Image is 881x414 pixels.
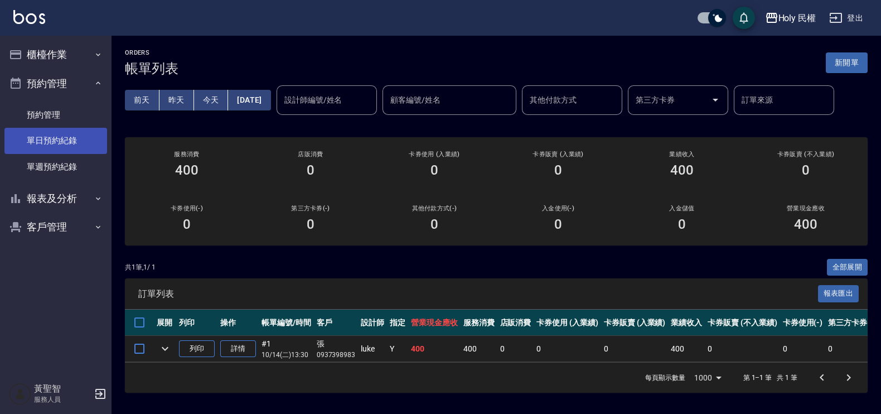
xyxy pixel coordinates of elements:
h3: 0 [430,162,438,178]
h3: 0 [802,162,810,178]
td: 400 [668,336,705,362]
p: 服務人員 [34,394,91,405]
th: 列印 [176,310,217,336]
a: 預約管理 [4,102,107,128]
a: 新開單 [826,57,868,68]
h2: 入金儲值 [633,205,730,212]
td: 0 [497,336,534,362]
td: #1 [259,336,314,362]
button: 列印 [179,340,215,358]
th: 營業現金應收 [408,310,461,336]
th: 卡券使用 (入業績) [534,310,601,336]
h2: 卡券使用 (入業績) [386,151,483,158]
h3: 400 [794,216,817,232]
button: 預約管理 [4,69,107,98]
td: 400 [408,336,461,362]
th: 操作 [217,310,259,336]
h3: 0 [554,162,562,178]
td: 0 [825,336,879,362]
h2: 店販消費 [262,151,359,158]
p: 第 1–1 筆 共 1 筆 [743,373,797,383]
th: 客戶 [314,310,359,336]
img: Person [9,383,31,405]
h2: 第三方卡券(-) [262,205,359,212]
h2: 業績收入 [633,151,730,158]
h2: 卡券販賣 (不入業績) [757,151,854,158]
h5: 黃聖智 [34,383,91,394]
th: 服務消費 [461,310,497,336]
button: save [733,7,755,29]
a: 單日預約紀錄 [4,128,107,153]
h3: 400 [670,162,694,178]
button: 櫃檯作業 [4,40,107,69]
div: 1000 [690,363,725,393]
td: 0 [601,336,669,362]
h3: 0 [183,216,191,232]
button: 報表匯出 [818,285,859,302]
h2: 其他付款方式(-) [386,205,483,212]
img: Logo [13,10,45,24]
h3: 0 [678,216,686,232]
th: 展開 [154,310,176,336]
h3: 400 [175,162,199,178]
th: 指定 [387,310,408,336]
h2: 營業現金應收 [757,205,854,212]
button: expand row [157,340,173,357]
a: 詳情 [220,340,256,358]
th: 卡券販賣 (入業績) [601,310,669,336]
button: 報表及分析 [4,184,107,213]
th: 卡券使用(-) [780,310,826,336]
div: Holy 民權 [778,11,816,25]
td: luke [358,336,387,362]
th: 帳單編號/時間 [259,310,314,336]
div: 張 [317,338,356,350]
p: 10/14 (二) 13:30 [262,350,311,360]
th: 業績收入 [668,310,705,336]
h2: ORDERS [125,49,178,56]
h3: 0 [307,162,314,178]
button: 今天 [194,90,229,110]
p: 每頁顯示數量 [645,373,685,383]
p: 0937398983 [317,350,356,360]
span: 訂單列表 [138,288,818,300]
td: Y [387,336,408,362]
th: 店販消費 [497,310,534,336]
button: 登出 [825,8,868,28]
p: 共 1 筆, 1 / 1 [125,262,156,272]
th: 設計師 [358,310,387,336]
button: 昨天 [159,90,194,110]
h2: 卡券使用(-) [138,205,235,212]
h3: 服務消費 [138,151,235,158]
button: 新開單 [826,52,868,73]
h2: 卡券販賣 (入業績) [510,151,607,158]
th: 第三方卡券(-) [825,310,879,336]
button: [DATE] [228,90,270,110]
h3: 0 [430,216,438,232]
button: Holy 民權 [761,7,821,30]
td: 0 [534,336,601,362]
td: 0 [780,336,826,362]
td: 0 [705,336,780,362]
button: Open [706,91,724,109]
a: 單週預約紀錄 [4,154,107,180]
a: 報表匯出 [818,288,859,299]
button: 前天 [125,90,159,110]
button: 客戶管理 [4,213,107,242]
td: 400 [461,336,497,362]
h3: 0 [554,216,562,232]
button: 全部展開 [827,259,868,276]
h3: 0 [307,216,314,232]
h2: 入金使用(-) [510,205,607,212]
th: 卡券販賣 (不入業績) [705,310,780,336]
h3: 帳單列表 [125,61,178,76]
